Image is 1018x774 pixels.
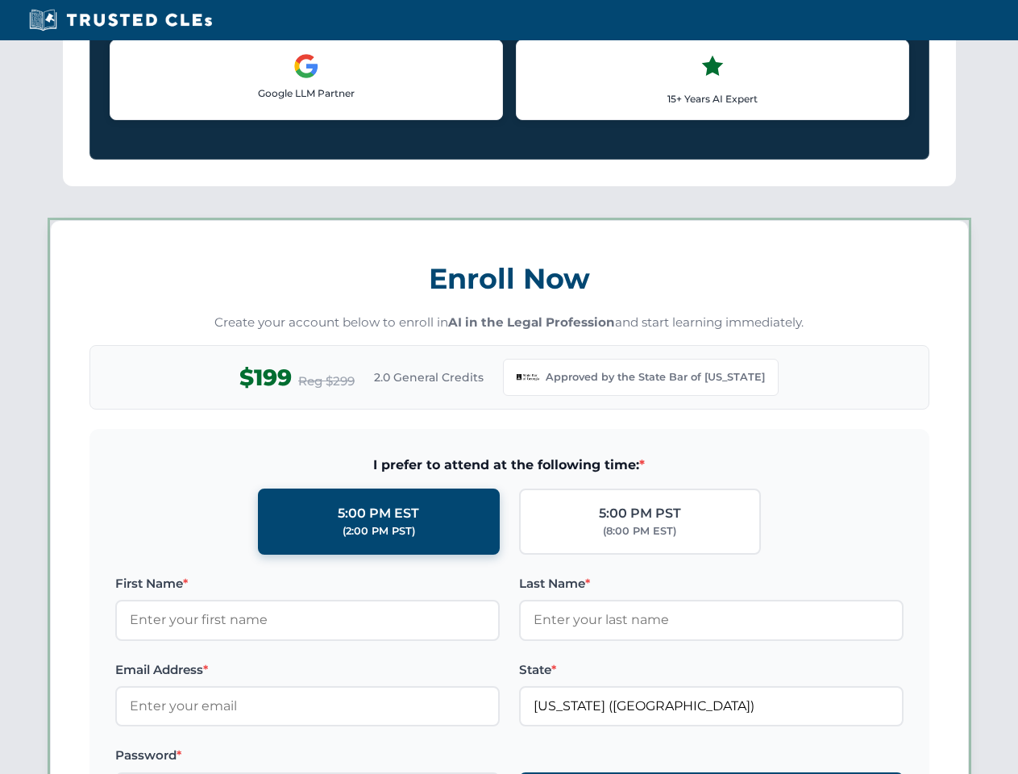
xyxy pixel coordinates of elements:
span: $199 [239,360,292,396]
span: Approved by the State Bar of [US_STATE] [546,369,765,385]
label: State [519,660,904,680]
img: Trusted CLEs [24,8,217,32]
strong: AI in the Legal Profession [448,314,615,330]
img: Google [293,53,319,79]
p: 15+ Years AI Expert [530,91,895,106]
img: Georgia Bar [517,366,539,389]
div: (8:00 PM EST) [603,523,676,539]
span: I prefer to attend at the following time: [115,455,904,476]
span: 2.0 General Credits [374,368,484,386]
input: Enter your first name [115,600,500,640]
label: First Name [115,574,500,593]
p: Create your account below to enroll in and start learning immediately. [89,314,929,332]
h3: Enroll Now [89,253,929,304]
input: Enter your email [115,686,500,726]
label: Last Name [519,574,904,593]
div: 5:00 PM EST [338,503,419,524]
div: 5:00 PM PST [599,503,681,524]
label: Email Address [115,660,500,680]
input: Enter your last name [519,600,904,640]
label: Password [115,746,500,765]
p: Google LLM Partner [123,85,489,101]
input: Georgia (GA) [519,686,904,726]
span: Reg $299 [298,372,355,391]
div: (2:00 PM PST) [343,523,415,539]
